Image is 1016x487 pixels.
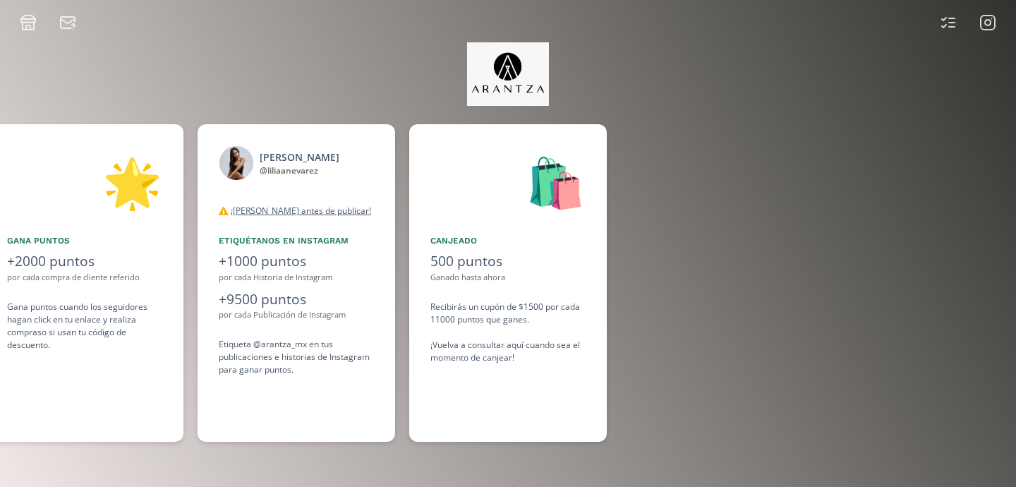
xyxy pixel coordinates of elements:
[430,145,586,217] div: 🛍️
[7,234,162,247] div: Gana puntos
[430,272,586,284] div: Ganado hasta ahora
[231,205,371,217] u: ¡[PERSON_NAME] antes de publicar!
[219,251,374,272] div: +1000 puntos
[219,145,254,181] img: 472866662_2015896602243155_15014156077129679_n.jpg
[430,251,586,272] div: 500 puntos
[7,301,162,351] div: Gana puntos cuando los seguidores hagan click en tu enlace y realiza compras o si usan tu código ...
[219,309,374,321] div: por cada Publicación de Instagram
[7,272,162,284] div: por cada compra de cliente referido
[260,164,339,177] div: @ liliaanevarez
[430,234,586,247] div: Canjeado
[219,338,374,376] div: Etiqueta @arantza_mx en tus publicaciones e historias de Instagram para ganar puntos.
[260,150,339,164] div: [PERSON_NAME]
[7,251,162,272] div: +2000 puntos
[219,289,374,310] div: +9500 puntos
[467,42,550,106] img: jpq5Bx5xx2a5
[430,301,586,364] div: Recibirás un cupón de $1500 por cada 11000 puntos que ganes. ¡Vuelva a consultar aquí cuando sea ...
[219,272,374,284] div: por cada Historia de Instagram
[219,234,374,247] div: Etiquétanos en Instagram
[7,145,162,217] div: 🌟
